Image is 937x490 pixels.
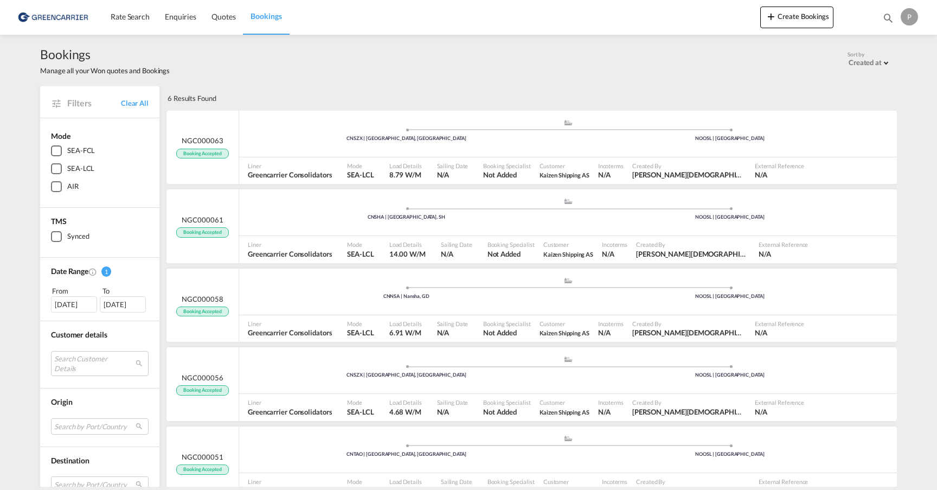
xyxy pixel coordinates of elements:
span: Created By [632,162,746,170]
button: icon-plus 400-fgCreate Bookings [760,7,833,28]
span: TMS [51,217,67,226]
div: P [901,8,918,26]
md-icon: assets/icons/custom/ship-fill.svg [562,278,575,283]
span: Kaizen Shipping AS [540,328,589,338]
span: Sailing Date [441,478,472,486]
span: Manage all your Won quotes and Bookings [40,66,170,75]
span: Load Details [389,320,422,328]
span: Per Kristian Edvartsen [632,407,746,417]
span: Liner [248,398,332,406]
span: Liner [248,320,332,328]
span: Origin [51,397,72,406]
span: Kaizen Shipping AS [540,171,589,179]
md-icon: icon-magnify [882,12,894,24]
span: NGC000061 [182,215,223,225]
span: 8.79 W/M [389,170,421,179]
span: Booking Specialist [487,240,535,249]
div: NOOSL | [GEOGRAPHIC_DATA] [568,214,892,221]
span: Liner [248,240,332,249]
span: Load Details [389,240,426,249]
md-icon: assets/icons/custom/ship-fill.svg [562,120,575,125]
span: 1 [101,266,111,277]
div: From [51,285,99,296]
md-icon: assets/icons/custom/ship-fill.svg [562,357,575,362]
span: Sailing Date [437,398,468,406]
span: Sailing Date [441,240,472,249]
span: Liner [248,478,332,486]
div: Customer details [51,329,149,340]
span: SEA-LCL [347,328,374,338]
span: N/A [437,170,468,180]
div: NOOSL | [GEOGRAPHIC_DATA] [568,293,892,300]
div: CNSZX | [GEOGRAPHIC_DATA], [GEOGRAPHIC_DATA] [245,135,568,142]
span: NGC000056 [182,373,223,383]
md-checkbox: SEA-LCL [51,163,149,174]
span: Kaizen Shipping AS [543,249,593,259]
div: N/A [602,249,614,259]
md-checkbox: Synced [51,231,149,242]
span: N/A [755,407,804,417]
span: Created By [632,320,746,328]
span: Per Kristian Edvartsen [632,170,746,180]
span: Destination [51,456,89,465]
span: Bookings [251,11,281,21]
div: NGC000063 Booking Accepted assets/icons/custom/ship-fill.svgassets/icons/custom/roll-o-plane.svgP... [166,111,897,184]
span: Booking Accepted [176,464,228,475]
span: Mode [347,240,374,249]
span: Kaizen Shipping AS [543,251,593,258]
span: Incoterms [602,240,627,249]
span: Enquiries [165,12,196,21]
span: Load Details [389,478,426,486]
div: 6 Results Found [168,86,216,110]
span: Load Details [389,398,422,406]
div: [DATE] [100,296,146,313]
span: Customer [543,478,593,486]
span: External Reference [755,320,804,328]
span: Booking Specialist [483,320,530,328]
span: From To [DATE][DATE] [51,285,149,313]
span: External Reference [759,478,808,486]
img: e39c37208afe11efa9cb1d7a6ea7d6f5.png [16,5,89,29]
span: Load Details [389,162,422,170]
span: Mode [347,398,374,406]
div: CNSHA | [GEOGRAPHIC_DATA], SH [245,214,568,221]
div: NOOSL | [GEOGRAPHIC_DATA] [568,372,892,379]
span: Not Added [483,328,530,338]
span: Incoterms [602,478,627,486]
span: Booking Accepted [176,149,228,159]
span: Customer [540,320,589,328]
span: Greencarrier Consolidators [248,328,332,338]
span: Liner [248,162,332,170]
span: Customer [540,398,589,406]
span: External Reference [755,398,804,406]
span: Per Kristian Edvartsen [632,328,746,338]
span: 14.00 W/M [389,250,426,258]
span: N/A [441,249,472,259]
span: 6.91 W/M [389,328,421,337]
span: Mode [347,478,374,486]
span: Incoterms [598,162,624,170]
span: Date Range [51,266,88,276]
md-checkbox: AIR [51,181,149,192]
span: Incoterms [598,398,624,406]
span: Not Added [483,170,530,180]
span: N/A [437,328,468,338]
span: Mode [51,131,70,141]
div: SEA-FCL [67,145,95,156]
md-icon: assets/icons/custom/ship-fill.svg [562,199,575,204]
span: NGC000058 [182,294,223,304]
span: Booking Specialist [487,478,535,486]
md-icon: Created On [88,268,97,276]
span: Not Added [487,249,535,259]
div: N/A [598,170,611,180]
span: 4.68 W/M [389,408,421,416]
span: SEA-LCL [347,407,374,417]
span: SEA-LCL [347,170,374,180]
md-checkbox: SEA-FCL [51,145,149,156]
div: NOOSL | [GEOGRAPHIC_DATA] [568,135,892,142]
div: AIR [67,181,79,192]
div: Origin [51,397,149,408]
div: CNNSA | Nansha, GD [245,293,568,300]
span: Sort by [848,50,864,58]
